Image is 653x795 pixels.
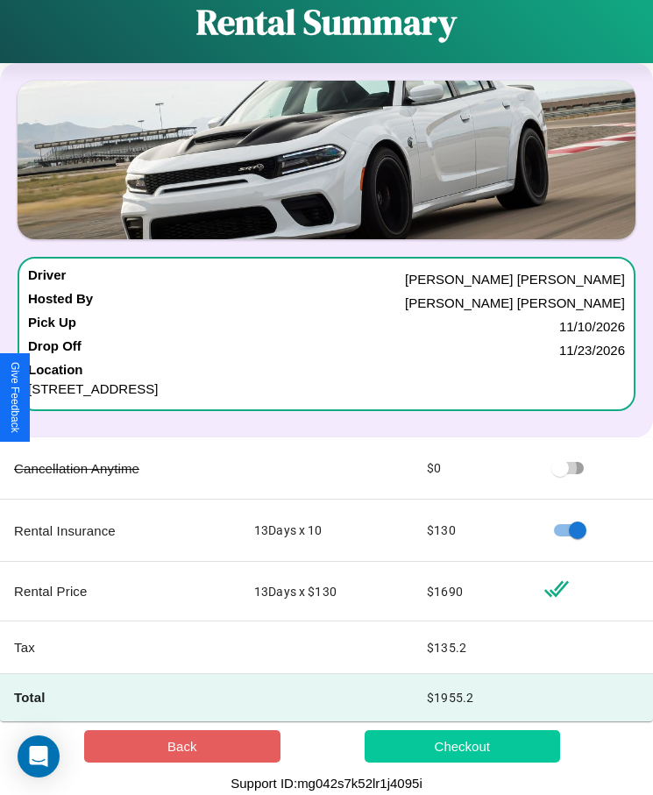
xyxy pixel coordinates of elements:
td: $ 1690 [413,562,529,621]
p: [PERSON_NAME] [PERSON_NAME] [405,291,625,315]
p: 11 / 10 / 2026 [559,315,625,338]
h4: Driver [28,267,66,291]
p: [STREET_ADDRESS] [28,377,625,401]
p: Tax [14,635,226,659]
h4: Hosted By [28,291,93,315]
td: $ 1955.2 [413,674,529,721]
td: $ 135.2 [413,621,529,674]
div: Open Intercom Messenger [18,735,60,777]
td: 13 Days x 10 [240,500,413,562]
h4: Location [28,362,625,377]
p: 11 / 23 / 2026 [559,338,625,362]
td: $ 0 [413,437,529,500]
div: Give Feedback [9,362,21,433]
button: Checkout [365,730,561,763]
p: [PERSON_NAME] [PERSON_NAME] [405,267,625,291]
p: Support ID: mg042s7k52lr1j4095i [231,771,422,795]
h4: Pick Up [28,315,76,338]
button: Back [84,730,280,763]
p: Rental Insurance [14,519,226,543]
p: Cancellation Anytime [14,457,226,480]
h4: Drop Off [28,338,82,362]
td: 13 Days x $ 130 [240,562,413,621]
td: $ 130 [413,500,529,562]
p: Rental Price [14,579,226,603]
h4: Total [14,688,226,706]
